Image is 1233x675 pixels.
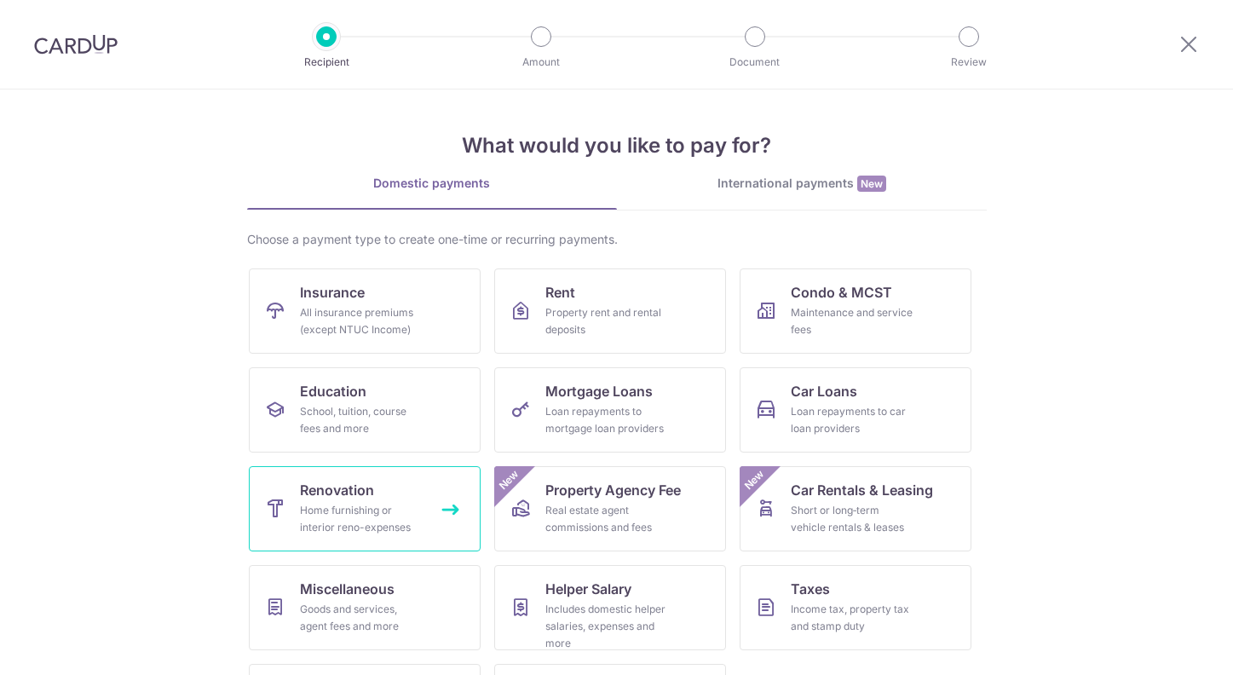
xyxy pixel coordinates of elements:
div: All insurance premiums (except NTUC Income) [300,304,423,338]
span: Rent [545,282,575,303]
div: Loan repayments to mortgage loan providers [545,403,668,437]
div: Home furnishing or interior reno-expenses [300,502,423,536]
a: EducationSchool, tuition, course fees and more [249,367,481,453]
a: Car Rentals & LeasingShort or long‑term vehicle rentals & leasesNew [740,466,971,551]
span: Helper Salary [545,579,631,599]
a: RentProperty rent and rental deposits [494,268,726,354]
span: Education [300,381,366,401]
span: Insurance [300,282,365,303]
div: International payments [617,175,987,193]
a: RenovationHome furnishing or interior reno-expenses [249,466,481,551]
div: Choose a payment type to create one-time or recurring payments. [247,231,987,248]
span: Miscellaneous [300,579,395,599]
div: Includes domestic helper salaries, expenses and more [545,601,668,652]
div: Domestic payments [247,175,617,192]
a: TaxesIncome tax, property tax and stamp duty [740,565,971,650]
a: Condo & MCSTMaintenance and service fees [740,268,971,354]
h4: What would you like to pay for? [247,130,987,161]
span: New [740,466,768,494]
span: New [494,466,522,494]
div: Income tax, property tax and stamp duty [791,601,913,635]
p: Review [906,54,1032,71]
a: Mortgage LoansLoan repayments to mortgage loan providers [494,367,726,453]
p: Document [692,54,818,71]
div: Loan repayments to car loan providers [791,403,913,437]
span: Car Loans [791,381,857,401]
div: Short or long‑term vehicle rentals & leases [791,502,913,536]
span: Property Agency Fee [545,480,681,500]
a: Helper SalaryIncludes domestic helper salaries, expenses and more [494,565,726,650]
p: Amount [478,54,604,71]
div: Real estate agent commissions and fees [545,502,668,536]
div: Goods and services, agent fees and more [300,601,423,635]
span: Renovation [300,480,374,500]
a: Property Agency FeeReal estate agent commissions and feesNew [494,466,726,551]
a: InsuranceAll insurance premiums (except NTUC Income) [249,268,481,354]
a: Car LoansLoan repayments to car loan providers [740,367,971,453]
img: CardUp [34,34,118,55]
div: Property rent and rental deposits [545,304,668,338]
a: MiscellaneousGoods and services, agent fees and more [249,565,481,650]
span: Car Rentals & Leasing [791,480,933,500]
span: Condo & MCST [791,282,892,303]
div: School, tuition, course fees and more [300,403,423,437]
div: Maintenance and service fees [791,304,913,338]
p: Recipient [263,54,389,71]
span: Mortgage Loans [545,381,653,401]
span: Taxes [791,579,830,599]
span: New [857,176,886,192]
